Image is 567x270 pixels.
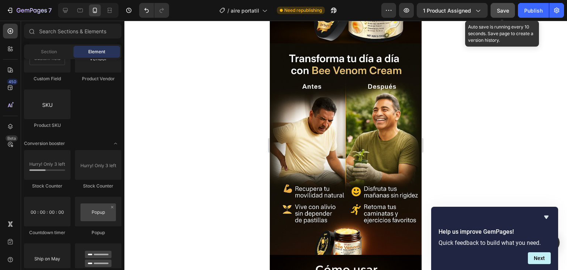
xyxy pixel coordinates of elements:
[24,122,71,129] div: Product SKU
[227,7,229,14] span: /
[439,239,551,246] p: Quick feedback to build what you need.
[518,3,549,18] button: Publish
[7,79,18,85] div: 450
[75,75,121,82] div: Product Vendor
[24,183,71,189] div: Stock Counter
[497,7,509,14] span: Save
[417,3,488,18] button: 1 product assigned
[24,75,71,82] div: Custom Field
[284,7,322,14] span: Need republishing
[542,213,551,222] button: Hide survey
[423,7,471,14] span: 1 product assigned
[231,7,259,14] span: aire portatil
[24,24,121,38] input: Search Sections & Elements
[6,135,18,141] div: Beta
[491,3,515,18] button: Save
[88,48,105,55] span: Element
[139,3,169,18] div: Undo/Redo
[3,3,55,18] button: 7
[24,140,65,147] span: Conversion booster
[439,213,551,264] div: Help us improve GemPages!
[75,229,121,236] div: Popup
[439,227,551,236] h2: Help us improve GemPages!
[524,7,543,14] div: Publish
[75,183,121,189] div: Stock Counter
[270,21,422,270] iframe: Design area
[41,48,57,55] span: Section
[528,252,551,264] button: Next question
[24,229,71,236] div: Countdown timer
[110,138,121,149] span: Toggle open
[48,6,52,15] p: 7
